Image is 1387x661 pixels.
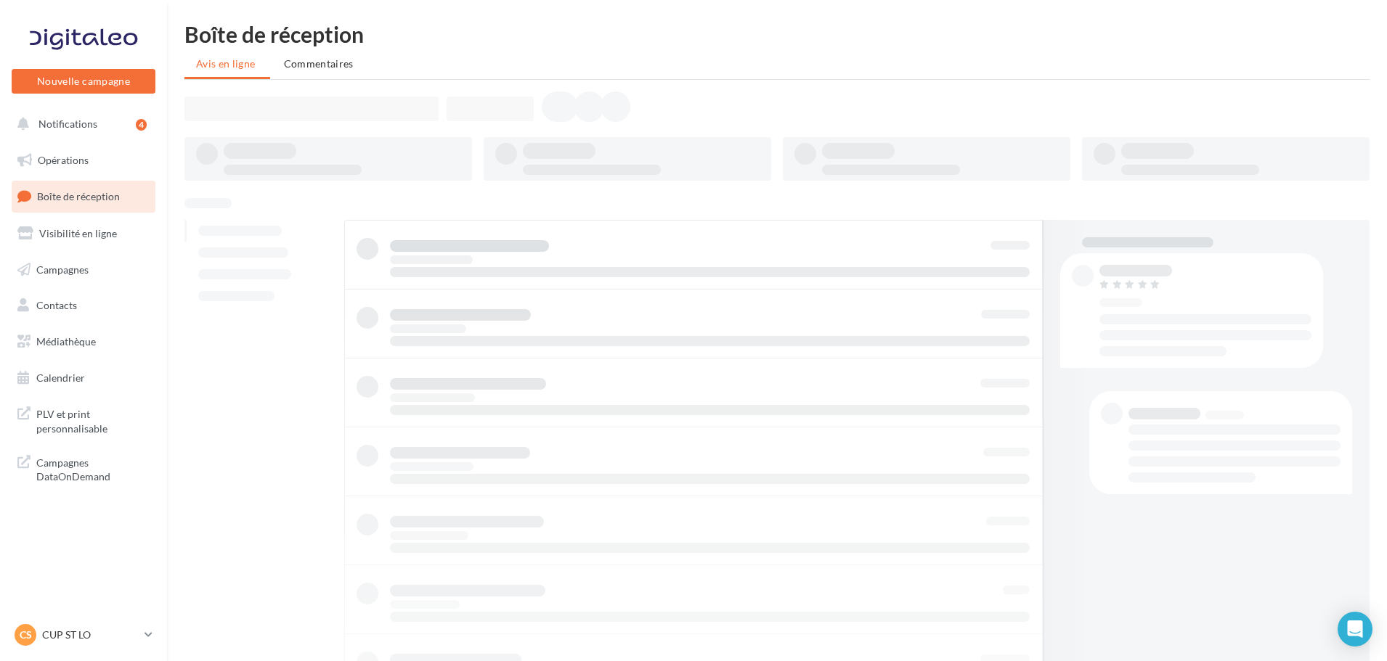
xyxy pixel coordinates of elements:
[9,109,152,139] button: Notifications 4
[36,335,96,348] span: Médiathèque
[38,154,89,166] span: Opérations
[9,398,158,441] a: PLV et print personnalisable
[42,628,139,642] p: CUP ST LO
[9,447,158,490] a: Campagnes DataOnDemand
[20,628,32,642] span: CS
[36,299,77,311] span: Contacts
[9,218,158,249] a: Visibilité en ligne
[37,190,120,202] span: Boîte de réception
[39,227,117,239] span: Visibilité en ligne
[136,119,147,131] div: 4
[9,145,158,176] a: Opérations
[9,327,158,357] a: Médiathèque
[36,263,89,275] span: Campagnes
[1338,612,1372,646] div: Open Intercom Messenger
[36,371,85,384] span: Calendrier
[9,255,158,285] a: Campagnes
[9,363,158,393] a: Calendrier
[36,453,150,484] span: Campagnes DataOnDemand
[184,23,1370,45] div: Boîte de réception
[284,57,354,70] span: Commentaires
[9,181,158,212] a: Boîte de réception
[38,118,97,130] span: Notifications
[12,621,155,649] a: CS CUP ST LO
[12,69,155,94] button: Nouvelle campagne
[9,290,158,321] a: Contacts
[36,404,150,435] span: PLV et print personnalisable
